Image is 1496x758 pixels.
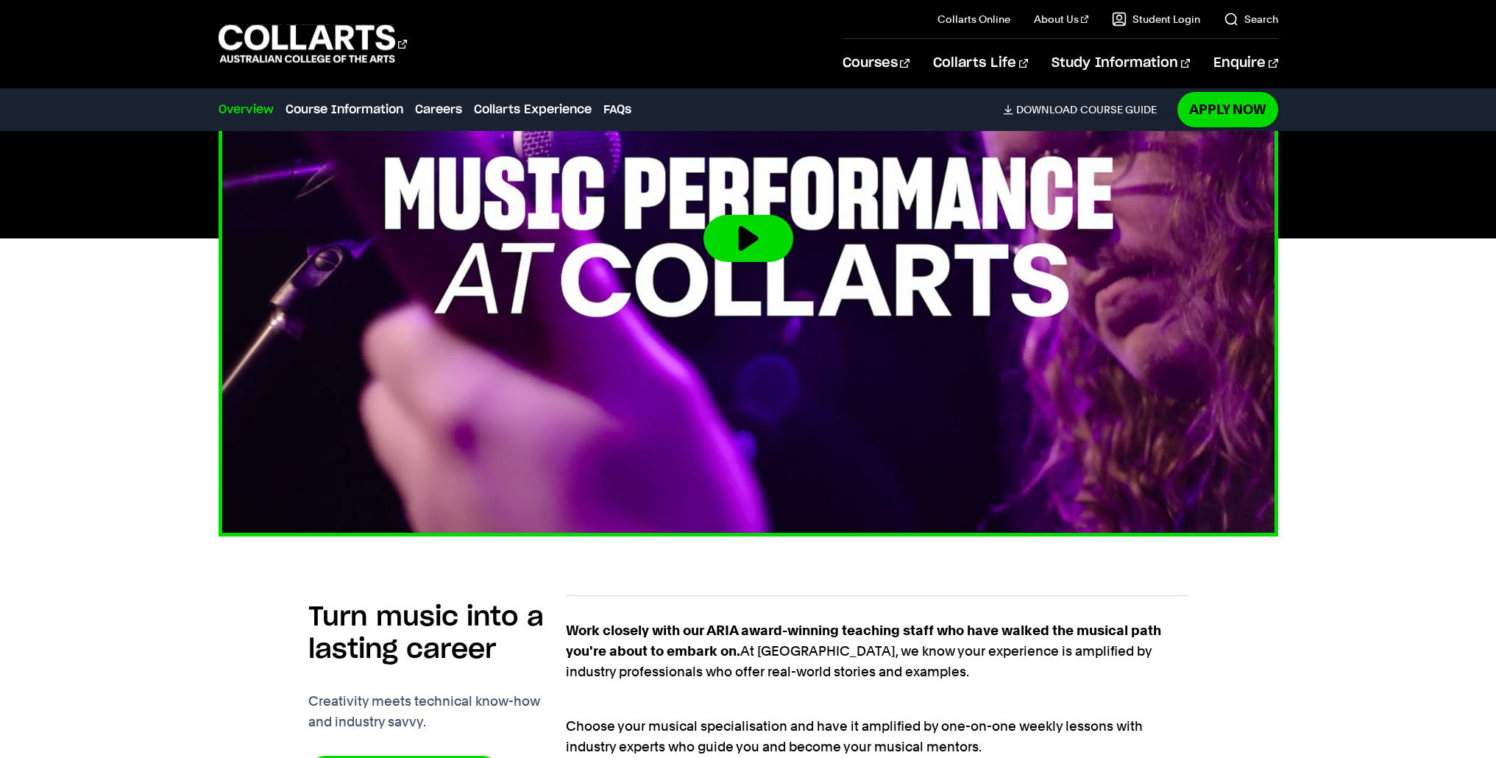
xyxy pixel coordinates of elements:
a: Study Information [1052,39,1190,88]
a: Overview [219,101,274,118]
strong: Work closely with our ARIA award-winning teaching staff who have walked the musical path you're a... [566,623,1161,659]
a: FAQs [603,101,631,118]
a: Student Login [1112,12,1200,26]
div: Go to homepage [219,23,407,65]
span: Download [1016,103,1077,116]
p: Creativity meets technical know-how and industry savvy. [308,691,566,732]
p: Choose your musical specialisation and have it amplified by one-on-one weekly lessons with indust... [566,695,1188,757]
a: Course Information [286,101,403,118]
a: Careers [415,101,462,118]
a: About Us [1034,12,1088,26]
a: Courses [843,39,910,88]
a: Collarts Experience [474,101,592,118]
a: Enquire [1213,39,1277,88]
a: Collarts Life [933,39,1028,88]
a: Search [1224,12,1278,26]
a: Apply Now [1177,92,1278,127]
h2: Turn music into a lasting career [308,601,566,666]
a: Collarts Online [937,12,1010,26]
a: DownloadCourse Guide [1003,103,1169,116]
p: At [GEOGRAPHIC_DATA], we know your experience is amplified by industry professionals who offer re... [566,620,1188,682]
